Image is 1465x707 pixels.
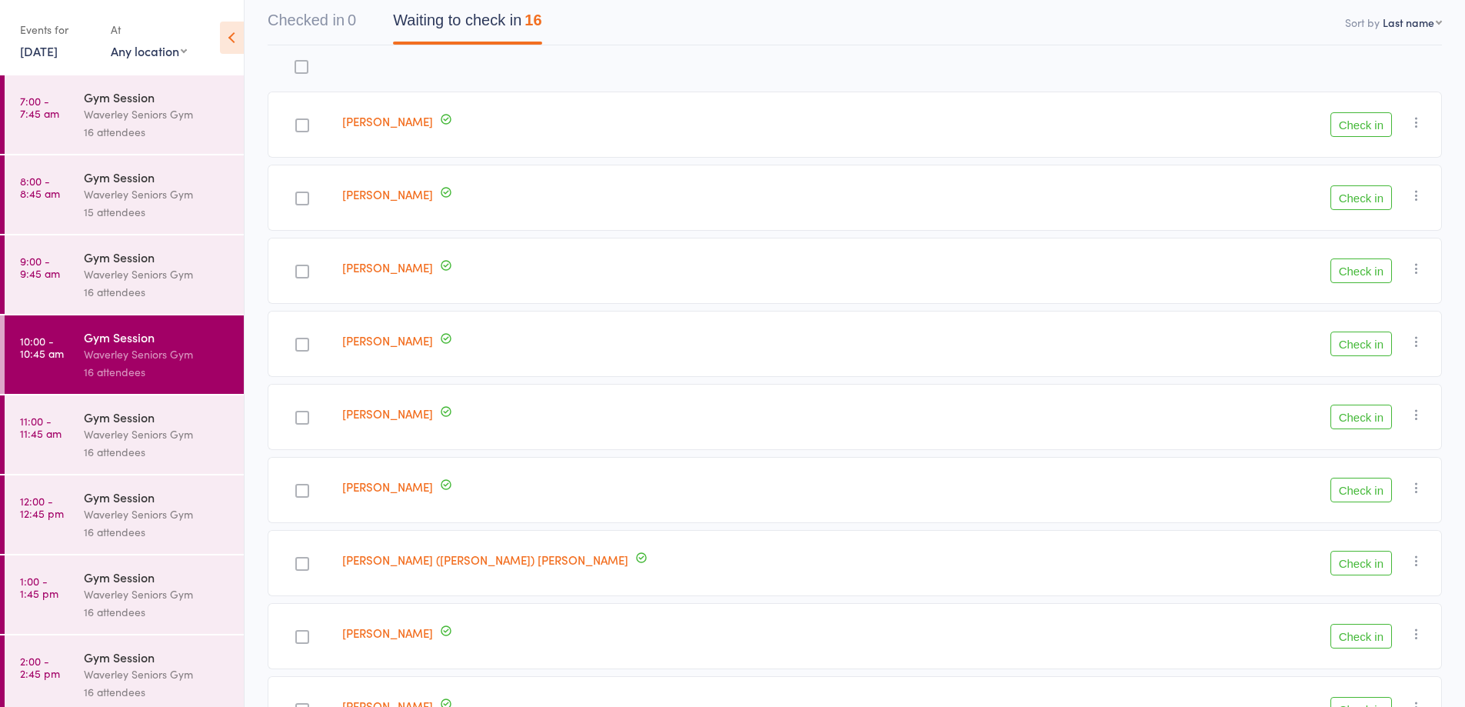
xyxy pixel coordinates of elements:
[342,552,628,568] a: [PERSON_NAME] ([PERSON_NAME]) [PERSON_NAME]
[342,405,433,422] a: [PERSON_NAME]
[524,12,541,28] div: 16
[5,475,244,554] a: 12:00 -12:45 pmGym SessionWaverley Seniors Gym16 attendees
[84,505,231,523] div: Waverley Seniors Gym
[1330,112,1392,137] button: Check in
[20,335,64,359] time: 10:00 - 10:45 am
[84,683,231,701] div: 16 attendees
[1345,15,1380,30] label: Sort by
[342,186,433,202] a: [PERSON_NAME]
[5,235,244,314] a: 9:00 -9:45 amGym SessionWaverley Seniors Gym16 attendees
[393,4,541,45] button: Waiting to check in16
[342,113,433,129] a: [PERSON_NAME]
[84,283,231,301] div: 16 attendees
[268,4,356,45] button: Checked in0
[5,315,244,394] a: 10:00 -10:45 amGym SessionWaverley Seniors Gym16 attendees
[1330,624,1392,649] button: Check in
[20,575,58,599] time: 1:00 - 1:45 pm
[20,255,60,279] time: 9:00 - 9:45 am
[84,203,231,221] div: 15 attendees
[84,168,231,185] div: Gym Session
[84,523,231,541] div: 16 attendees
[342,332,433,348] a: [PERSON_NAME]
[342,479,433,495] a: [PERSON_NAME]
[84,425,231,443] div: Waverley Seniors Gym
[84,345,231,363] div: Waverley Seniors Gym
[84,88,231,105] div: Gym Session
[84,443,231,461] div: 16 attendees
[111,42,187,59] div: Any location
[84,105,231,123] div: Waverley Seniors Gym
[348,12,356,28] div: 0
[1330,478,1392,502] button: Check in
[5,555,244,634] a: 1:00 -1:45 pmGym SessionWaverley Seniors Gym16 attendees
[20,17,95,42] div: Events for
[5,395,244,474] a: 11:00 -11:45 amGym SessionWaverley Seniors Gym16 attendees
[84,328,231,345] div: Gym Session
[20,495,64,519] time: 12:00 - 12:45 pm
[20,95,59,119] time: 7:00 - 7:45 am
[84,569,231,585] div: Gym Session
[20,42,58,59] a: [DATE]
[1330,405,1392,429] button: Check in
[342,625,433,641] a: [PERSON_NAME]
[20,655,60,679] time: 2:00 - 2:45 pm
[84,489,231,505] div: Gym Session
[84,123,231,141] div: 16 attendees
[84,363,231,381] div: 16 attendees
[5,155,244,234] a: 8:00 -8:45 amGym SessionWaverley Seniors Gym15 attendees
[1383,15,1434,30] div: Last name
[84,649,231,665] div: Gym Session
[84,185,231,203] div: Waverley Seniors Gym
[1330,551,1392,575] button: Check in
[342,259,433,275] a: [PERSON_NAME]
[84,248,231,265] div: Gym Session
[84,265,231,283] div: Waverley Seniors Gym
[1330,258,1392,283] button: Check in
[1330,332,1392,356] button: Check in
[20,415,62,439] time: 11:00 - 11:45 am
[84,585,231,603] div: Waverley Seniors Gym
[111,17,187,42] div: At
[84,603,231,621] div: 16 attendees
[5,75,244,154] a: 7:00 -7:45 amGym SessionWaverley Seniors Gym16 attendees
[20,175,60,199] time: 8:00 - 8:45 am
[1330,185,1392,210] button: Check in
[84,409,231,425] div: Gym Session
[84,665,231,683] div: Waverley Seniors Gym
